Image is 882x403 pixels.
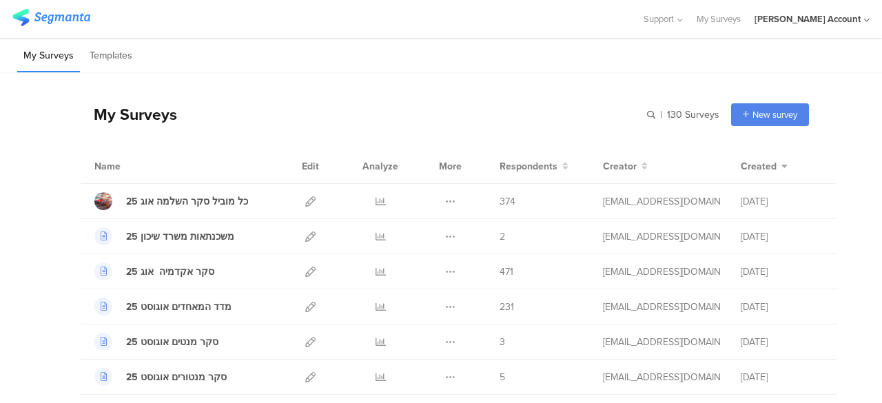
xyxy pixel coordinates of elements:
[603,265,720,279] div: afkar2005@gmail.com
[94,192,248,210] a: כל מוביל סקר השלמה אוג 25
[500,265,513,279] span: 471
[603,370,720,384] div: afkar2005@gmail.com
[741,265,823,279] div: [DATE]
[500,370,505,384] span: 5
[80,103,177,126] div: My Surveys
[658,107,664,122] span: |
[94,333,218,351] a: סקר מנטים אוגוסט 25
[94,298,232,316] a: מדד המאחדים אוגוסט 25
[603,300,720,314] div: afkar2005@gmail.com
[741,194,823,209] div: [DATE]
[741,159,788,174] button: Created
[17,40,80,72] li: My Surveys
[741,370,823,384] div: [DATE]
[500,159,568,174] button: Respondents
[644,12,674,25] span: Support
[741,159,777,174] span: Created
[94,368,227,386] a: סקר מנטורים אוגוסט 25
[500,229,505,244] span: 2
[94,262,214,280] a: סקר אקדמיה אוג 25
[500,159,557,174] span: Respondents
[500,335,505,349] span: 3
[752,108,797,121] span: New survey
[603,229,720,244] div: afkar2005@gmail.com
[741,335,823,349] div: [DATE]
[755,12,861,25] div: [PERSON_NAME] Account
[126,265,214,279] div: סקר אקדמיה אוג 25
[603,194,720,209] div: afkar2005@gmail.com
[603,159,637,174] span: Creator
[126,229,234,244] div: משכנתאות משרד שיכון 25
[667,107,719,122] span: 130 Surveys
[126,300,232,314] div: מדד המאחדים אוגוסט 25
[126,335,218,349] div: סקר מנטים אוגוסט 25
[360,149,401,183] div: Analyze
[12,9,90,26] img: segmanta logo
[741,229,823,244] div: [DATE]
[83,40,139,72] li: Templates
[296,149,325,183] div: Edit
[603,335,720,349] div: afkar2005@gmail.com
[126,194,248,209] div: כל מוביל סקר השלמה אוג 25
[741,300,823,314] div: [DATE]
[435,149,465,183] div: More
[500,194,515,209] span: 374
[500,300,514,314] span: 231
[603,159,648,174] button: Creator
[126,370,227,384] div: סקר מנטורים אוגוסט 25
[94,227,234,245] a: משכנתאות משרד שיכון 25
[94,159,177,174] div: Name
